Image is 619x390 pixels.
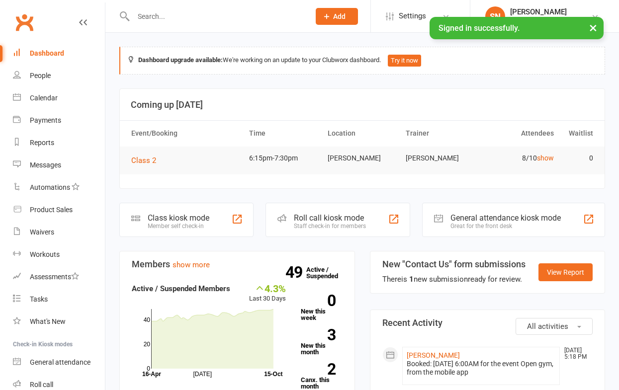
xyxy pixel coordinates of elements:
span: All activities [527,322,568,331]
h3: Recent Activity [382,318,593,328]
span: Settings [399,5,426,27]
button: All activities [516,318,593,335]
a: Workouts [13,243,105,266]
a: View Report [538,263,593,281]
th: Attendees [480,121,558,146]
div: Messages [30,161,61,169]
a: What's New [13,311,105,333]
span: Add [333,12,346,20]
div: Dashboard [30,49,64,57]
button: Add [316,8,358,25]
div: Booked: [DATE] 6:00AM for the event Open gym, from the mobile app [407,360,556,377]
th: Waitlist [558,121,598,146]
div: Payments [30,116,61,124]
div: General attendance [30,358,90,366]
td: 8/10 [480,147,558,170]
div: Class kiosk mode [148,213,209,223]
div: Product Sales [30,206,73,214]
td: 6:15pm-7:30pm [245,147,323,170]
strong: 0 [301,293,336,308]
div: SN [485,6,505,26]
strong: 3 [301,327,336,342]
div: Automations [30,183,70,191]
div: Reports [30,139,54,147]
div: [PERSON_NAME] [510,7,567,16]
button: Try it now [388,55,421,67]
a: [PERSON_NAME] [407,351,460,359]
div: There is new submission ready for review. [382,273,526,285]
a: Dashboard [13,42,105,65]
span: Class 2 [131,156,156,165]
span: Signed in successfully. [439,23,520,33]
div: Tasks [30,295,48,303]
th: Location [323,121,402,146]
button: × [584,17,602,38]
div: Great for the front desk [450,223,561,230]
div: Assessments [30,273,79,281]
a: 49Active / Suspended [306,259,350,287]
a: Automations [13,176,105,199]
div: Power & Posture [510,16,567,25]
a: Tasks [13,288,105,311]
div: General attendance kiosk mode [450,213,561,223]
a: Waivers [13,221,105,243]
div: What's New [30,317,66,325]
strong: 1 [409,275,414,284]
td: [PERSON_NAME] [323,147,402,170]
a: Payments [13,109,105,132]
div: Last 30 Days [249,283,286,304]
h3: New "Contact Us" form submissions [382,259,526,269]
a: People [13,65,105,87]
td: [PERSON_NAME] [401,147,480,170]
a: Assessments [13,266,105,288]
h3: Members [132,259,343,269]
div: 4.3% [249,283,286,294]
a: General attendance kiosk mode [13,351,105,374]
th: Trainer [401,121,480,146]
a: Calendar [13,87,105,109]
div: We're working on an update to your Clubworx dashboard. [119,47,605,75]
strong: Active / Suspended Members [132,284,230,293]
a: 0New this week [301,295,342,321]
a: Messages [13,154,105,176]
strong: 49 [285,265,306,280]
a: show more [173,260,210,269]
div: Staff check-in for members [294,223,366,230]
div: Roll call [30,381,53,389]
a: 3New this month [301,329,342,355]
div: Waivers [30,228,54,236]
div: Roll call kiosk mode [294,213,366,223]
div: Workouts [30,250,60,258]
a: Clubworx [12,10,37,35]
a: show [537,154,554,162]
a: Reports [13,132,105,154]
a: 2Canx. this month [301,363,342,390]
div: Member self check-in [148,223,209,230]
th: Time [245,121,323,146]
h3: Coming up [DATE] [131,100,594,110]
strong: 2 [301,362,336,377]
th: Event/Booking [127,121,245,146]
input: Search... [130,9,303,23]
button: Class 2 [131,155,163,166]
div: People [30,72,51,79]
time: [DATE] 5:18 PM [559,347,592,360]
div: Calendar [30,94,58,102]
strong: Dashboard upgrade available: [138,56,223,64]
a: Product Sales [13,199,105,221]
td: 0 [558,147,598,170]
